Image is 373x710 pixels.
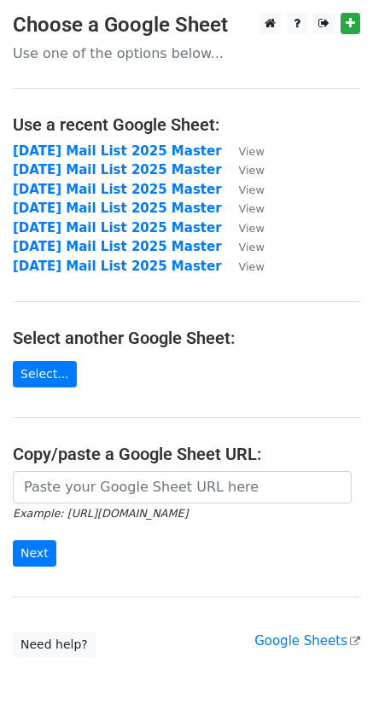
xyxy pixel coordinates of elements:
[222,162,265,177] a: View
[222,201,265,216] a: View
[239,260,265,273] small: View
[239,145,265,158] small: View
[13,13,360,38] h3: Choose a Google Sheet
[13,162,222,177] a: [DATE] Mail List 2025 Master
[13,507,188,520] small: Example: [URL][DOMAIN_NAME]
[13,259,222,274] a: [DATE] Mail List 2025 Master
[13,44,360,62] p: Use one of the options below...
[13,239,222,254] a: [DATE] Mail List 2025 Master
[222,220,265,236] a: View
[222,239,265,254] a: View
[13,444,360,464] h4: Copy/paste a Google Sheet URL:
[254,633,360,649] a: Google Sheets
[222,259,265,274] a: View
[239,183,265,196] small: View
[13,328,360,348] h4: Select another Google Sheet:
[13,114,360,135] h4: Use a recent Google Sheet:
[13,471,352,503] input: Paste your Google Sheet URL here
[239,164,265,177] small: View
[13,631,96,658] a: Need help?
[13,361,77,387] a: Select...
[239,202,265,215] small: View
[13,182,222,197] a: [DATE] Mail List 2025 Master
[239,222,265,235] small: View
[13,220,222,236] a: [DATE] Mail List 2025 Master
[222,182,265,197] a: View
[13,201,222,216] a: [DATE] Mail List 2025 Master
[13,540,56,567] input: Next
[239,241,265,253] small: View
[13,143,222,159] a: [DATE] Mail List 2025 Master
[222,143,265,159] a: View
